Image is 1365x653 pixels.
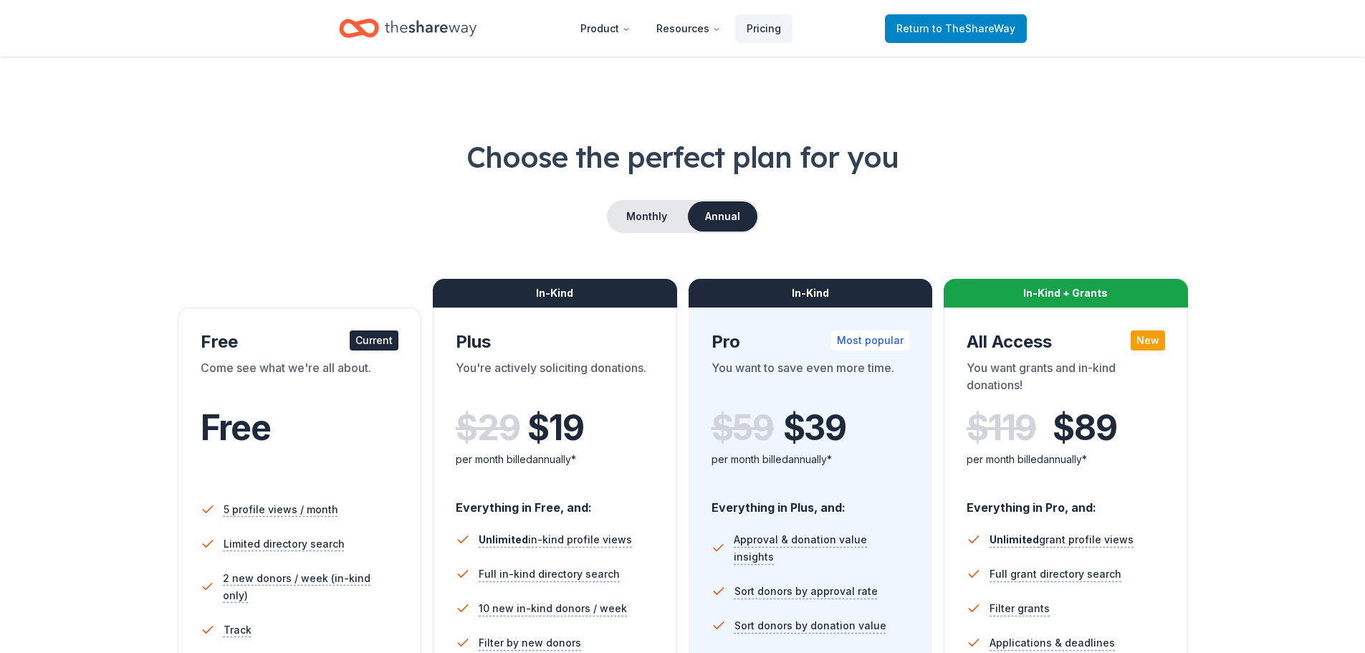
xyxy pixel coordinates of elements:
[479,634,581,652] span: Filter by new donors
[734,583,878,600] span: Sort donors by approval rate
[967,359,1165,399] div: You want grants and in-kind donations!
[712,451,910,468] div: per month billed annually*
[990,600,1050,617] span: Filter grants
[201,330,399,353] div: Free
[1131,330,1165,351] div: New
[734,531,909,566] span: Approval & donation value insights
[990,533,1039,545] span: Unlimited
[712,487,910,517] div: Everything in Plus, and:
[223,570,398,604] span: 2 new donors / week (in-kind only)
[885,14,1027,43] a: Returnto TheShareWay
[932,22,1015,34] span: to TheShareWay
[735,14,792,43] a: Pricing
[479,566,620,583] span: Full in-kind directory search
[967,330,1165,353] div: All Access
[456,330,654,353] div: Plus
[688,201,757,232] button: Annual
[1053,408,1116,448] span: $ 89
[645,14,732,43] button: Resources
[967,451,1165,468] div: per month billed annually*
[783,408,846,448] span: $ 39
[569,14,642,43] button: Product
[990,566,1121,583] span: Full grant directory search
[967,487,1165,517] div: Everything in Pro, and:
[479,533,528,545] span: Unlimited
[896,20,1015,37] span: Return
[689,279,933,308] div: In-Kind
[456,487,654,517] div: Everything in Free, and:
[456,451,654,468] div: per month billed annually*
[201,406,271,449] span: Free
[224,621,252,639] span: Track
[201,359,399,399] div: Come see what we're all about.
[433,279,677,308] div: In-Kind
[712,330,910,353] div: Pro
[350,330,398,351] div: Current
[224,501,338,518] span: 5 profile views / month
[990,533,1134,545] span: grant profile views
[339,11,476,45] a: Home
[734,617,886,634] span: Sort donors by donation value
[831,330,909,351] div: Most popular
[990,634,1115,652] span: Applications & deadlines
[608,201,685,232] button: Monthly
[569,11,792,45] nav: Main
[712,359,910,399] div: You want to save even more time.
[479,600,627,617] span: 10 new in-kind donors / week
[456,359,654,399] div: You're actively soliciting donations.
[479,533,632,545] span: in-kind profile views
[527,408,583,448] span: $ 19
[944,279,1188,308] div: In-Kind + Grants
[224,535,345,553] span: Limited directory search
[57,137,1308,177] h1: Choose the perfect plan for you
